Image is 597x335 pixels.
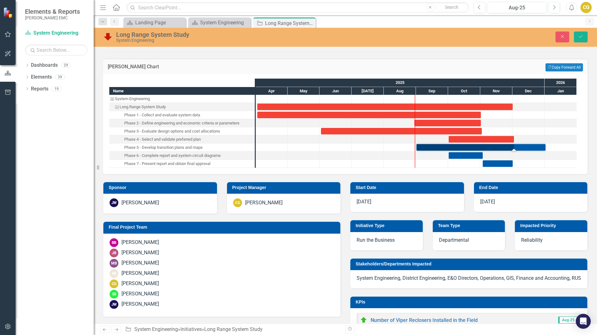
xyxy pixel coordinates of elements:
div: CG [233,198,242,207]
div: Sep [416,87,448,95]
div: Aug-25 [489,4,545,12]
div: Long Range System Study [109,103,255,111]
div: [PERSON_NAME] [121,301,159,308]
p: System Engineering, District Engineering, E&O Directors, Operations, GIS, Finance and Accounting,... [357,275,581,282]
a: Number of Viper Reclosers Installed in the Field [371,317,478,323]
div: Task: Start date: 2025-06-02 End date: 2025-11-02 [321,128,482,134]
input: Search ClearPoint... [126,2,469,13]
div: KB [110,269,118,278]
input: Search Below... [25,45,87,56]
div: Task: Start date: 2025-04-02 End date: 2025-11-01 [257,112,481,118]
div: Phase 1 - Collect and evaluate system data [124,111,200,119]
button: CG [580,2,592,13]
div: Phase 2 - Define engineering and economic criteria or parameters [109,119,255,127]
button: Aug-25 [487,2,547,13]
span: Aug-25 [558,317,577,323]
span: Search [445,5,458,10]
button: Copy Forward All [545,63,583,71]
div: [PERSON_NAME] [121,260,159,267]
h3: Project Manager [232,185,338,190]
div: Aug [384,87,416,95]
div: Long Range System Study [116,31,375,38]
div: [PERSON_NAME] [121,270,159,277]
div: Task: Start date: 2025-10-01 End date: 2025-12-02 [109,135,255,143]
h3: Sponsor [109,185,214,190]
div: Dec [512,87,545,95]
div: System Engineering [109,95,255,103]
div: JW [110,198,118,207]
h3: [PERSON_NAME] Chart [108,64,382,70]
div: May [288,87,319,95]
div: Phase 5 - Develop transition plans and maps [109,143,255,152]
div: [PERSON_NAME] [121,249,159,256]
div: Task: Start date: 2025-08-30 End date: 2025-11-01 [109,119,255,127]
span: Departmental [439,237,469,243]
div: Open Intercom Messenger [576,314,591,329]
h3: Team Type [438,223,502,228]
div: Phase 2 - Define engineering and economic criteria or parameters [124,119,239,127]
div: Long Range System Study [120,103,166,111]
div: [PERSON_NAME] [121,239,159,246]
div: System Engineering [116,38,375,43]
span: [DATE] [480,199,495,205]
div: Jul [352,87,384,95]
div: Task: Start date: 2025-06-02 End date: 2025-11-02 [109,127,255,135]
span: [DATE] [357,199,371,205]
div: Phase 5 - Develop transition plans and maps [124,143,203,152]
div: Task: System Engineering Start date: 2025-04-02 End date: 2025-04-03 [109,95,255,103]
span: Elements & Reports [25,8,80,15]
div: Phase 7 - Present report and obtain final approval [109,160,255,168]
div: Phase 1 - Collect and evaluate system data [109,111,255,119]
div: Task: Start date: 2025-08-30 End date: 2025-11-01 [414,120,481,126]
div: SS [110,290,118,299]
span: Reliability [521,237,543,243]
div: MB [110,259,118,268]
div: Phase 3 - Evaluate design options and cost allocations [124,127,220,135]
a: System Engineering [134,326,178,332]
div: Phase 3 - Evaluate design options and cost allocations [109,127,255,135]
span: Run the Business [357,237,395,243]
a: Landing Page [125,19,184,27]
div: 2025 [256,79,545,87]
div: Phase 6 - Complete report and system circuit diagrams [124,152,221,160]
div: [PERSON_NAME] [121,290,159,298]
div: Phase 7 - Present report and obtain final approval [124,160,210,168]
div: Phase 6 - Complete report and system circuit diagrams [109,152,255,160]
div: Nov [480,87,512,95]
div: Task: Start date: 2025-10-01 End date: 2025-11-03 [109,152,255,160]
div: Long Range System Study [265,19,314,27]
div: BB [110,238,118,247]
div: Phase 4 - Select and validate preferred plan [109,135,255,143]
div: System Engineering [200,19,249,27]
div: 39 [55,75,65,80]
small: [PERSON_NAME] EMC [25,15,80,20]
a: Dashboards [31,62,58,69]
div: [PERSON_NAME] [245,199,283,206]
div: Task: Start date: 2025-09-01 End date: 2026-01-01 [417,144,545,151]
div: 19 [52,86,62,91]
a: Reports [31,85,48,93]
a: Elements [31,74,52,81]
div: Task: Start date: 2025-10-01 End date: 2025-11-03 [449,152,483,159]
h3: Impacted Priority [520,223,584,228]
div: Jun [319,87,352,95]
h3: Stakeholders/Departments Impacted [356,262,584,266]
div: JW [110,300,118,309]
div: » » [125,326,341,333]
h3: End Date [479,185,585,190]
a: System Engineering [190,19,249,27]
div: Landing Page [135,19,184,27]
div: Task: Start date: 2025-11-03 End date: 2025-12-01 [483,160,513,167]
img: At Target [360,316,368,324]
div: Phase 4 - Select and validate preferred plan [124,135,201,143]
img: Below Target [103,32,113,41]
div: 29 [61,63,71,68]
div: 2026 [545,79,577,87]
div: JB [110,249,118,257]
div: Task: Start date: 2025-04-02 End date: 2025-11-01 [109,111,255,119]
div: Task: Start date: 2025-04-02 End date: 2025-12-01 [257,104,513,110]
div: System Engineering [115,95,150,103]
h3: KPIs [356,300,584,304]
h3: Final Project Team [109,225,337,230]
